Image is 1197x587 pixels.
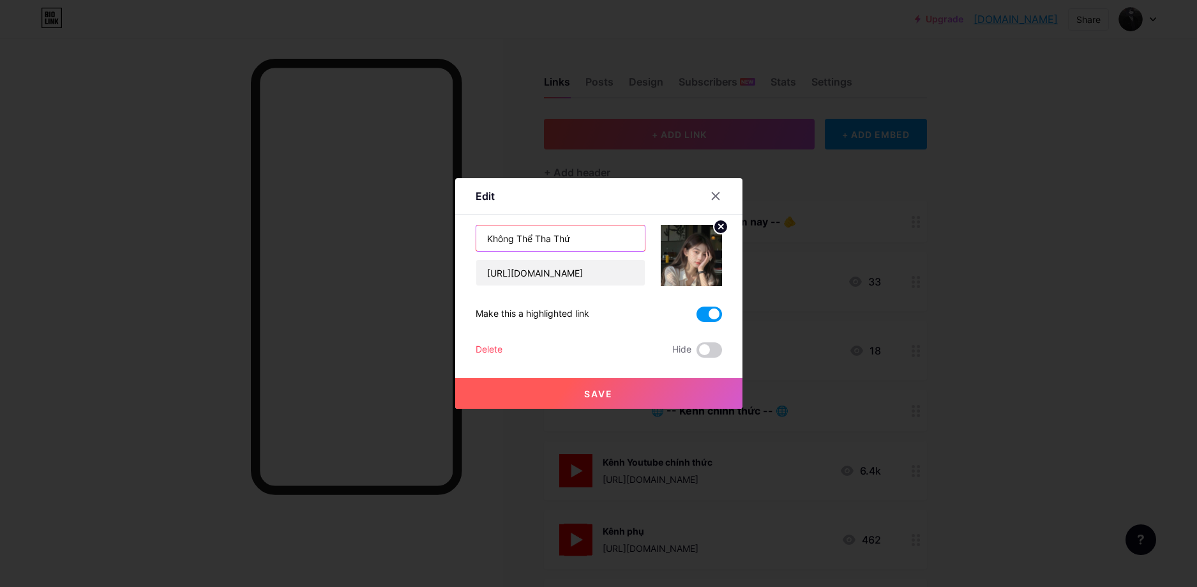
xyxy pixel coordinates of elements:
img: link_thumbnail [661,225,722,286]
input: URL [476,260,645,286]
input: Title [476,225,645,251]
span: Hide [672,342,691,358]
span: Save [584,388,613,399]
div: Delete [476,342,502,358]
div: Make this a highlighted link [476,307,589,322]
div: Edit [476,188,495,204]
button: Save [455,378,742,409]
